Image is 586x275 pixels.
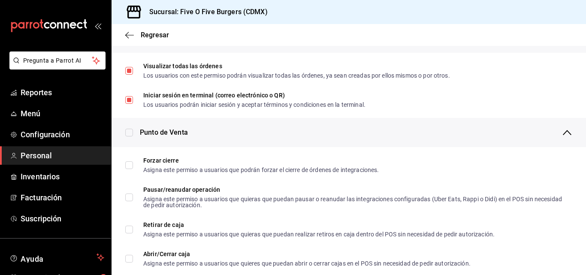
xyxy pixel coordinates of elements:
div: Asigna este permiso a usuarios que quieras que puedan pausar o reanudar las integraciones configu... [143,196,565,208]
div: Pausar/reanudar operación [143,187,565,193]
button: Regresar [125,31,169,39]
div: Abrir/Cerrar caja [143,251,471,257]
div: Forzar cierre [143,157,379,163]
h3: Sucursal: Five O Five Burgers (CDMX) [142,7,268,17]
span: Inventarios [21,171,104,182]
span: Ayuda [21,252,93,263]
div: Visualizar todas las órdenes [143,63,450,69]
span: Suscripción [21,213,104,224]
div: Los usuarios con este permiso podrán visualizar todas las órdenes, ya sean creadas por ellos mism... [143,73,450,79]
span: Punto de Venta [140,127,188,138]
span: Configuración [21,129,104,140]
span: Regresar [141,31,169,39]
div: Retirar de caja [143,222,495,228]
span: Pregunta a Parrot AI [23,56,92,65]
button: open_drawer_menu [94,22,101,29]
span: Personal [21,150,104,161]
a: Pregunta a Parrot AI [6,62,106,71]
button: Pregunta a Parrot AI [9,51,106,70]
span: Facturación [21,192,104,203]
div: Asigna este permiso a usuarios que podrán forzar el cierre de órdenes de integraciones. [143,167,379,173]
span: Reportes [21,87,104,98]
span: Menú [21,108,104,119]
div: Iniciar sesión en terminal (correo electrónico o QR) [143,92,365,98]
div: Asigna este permiso a usuarios que quieras que puedan realizar retiros en caja dentro del POS sin... [143,231,495,237]
div: Los usuarios podrán iniciar sesión y aceptar términos y condiciones en la terminal. [143,102,365,108]
div: Asigna este permiso a usuarios que quieres que puedan abrir o cerrar cajas en el POS sin necesida... [143,260,471,266]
